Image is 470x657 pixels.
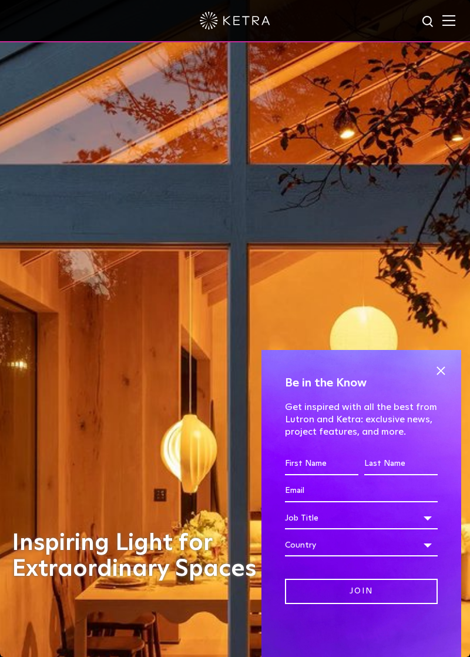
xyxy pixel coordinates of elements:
div: Country [285,534,438,556]
img: search icon [421,15,436,29]
h1: Inspiring Light for Extraordinary Spaces [12,530,302,582]
input: Last Name [364,453,438,475]
p: Get inspired with all the best from Lutron and Ketra: exclusive news, project features, and more. [285,401,438,438]
input: First Name [285,453,358,475]
input: Join [285,579,438,604]
img: Hamburger%20Nav.svg [442,15,455,26]
img: ketra-logo-2019-white [200,12,270,29]
h4: Be in the Know [285,373,438,392]
input: Email [285,480,438,502]
div: Job Title [285,507,438,529]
